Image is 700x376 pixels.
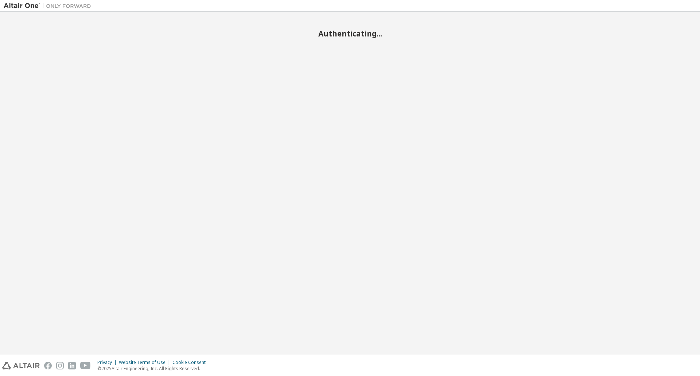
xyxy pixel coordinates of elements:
img: instagram.svg [56,362,64,369]
div: Website Terms of Use [119,360,172,365]
div: Cookie Consent [172,360,210,365]
img: Altair One [4,2,95,9]
img: linkedin.svg [68,362,76,369]
p: © 2025 Altair Engineering, Inc. All Rights Reserved. [97,365,210,372]
img: facebook.svg [44,362,52,369]
img: altair_logo.svg [2,362,40,369]
img: youtube.svg [80,362,91,369]
h2: Authenticating... [4,29,696,38]
div: Privacy [97,360,119,365]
